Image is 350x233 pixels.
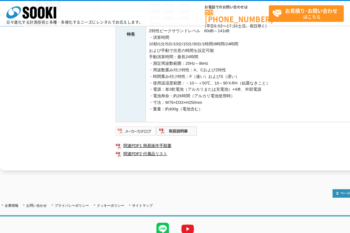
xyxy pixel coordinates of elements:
[116,126,156,136] img: メーカーカタログ
[205,5,269,9] span: お電話でのお問い合わせは
[97,204,124,207] a: クッキーポリシー
[285,7,338,14] strong: お見積り･お問い合わせ
[116,130,156,135] a: メーカーカタログ
[272,6,343,21] span: はこちら
[156,126,197,136] img: 取扱説明書
[227,23,238,29] span: 17:30
[26,204,47,207] a: お問い合わせ
[5,204,18,207] a: 企業情報
[214,23,223,29] span: 8:50
[132,204,153,207] a: サイトマップ
[6,20,143,24] p: 日々進化する計測技術と多種・多様化するニーズにレンタルでお応えします。
[156,130,197,135] a: 取扱説明書
[205,23,267,29] span: (平日 ～ 土日、祝日除く)
[205,10,269,23] a: [PHONE_NUMBER]
[269,5,344,22] a: お見積り･お問い合わせはこちら
[55,204,89,207] a: プライバシーポリシー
